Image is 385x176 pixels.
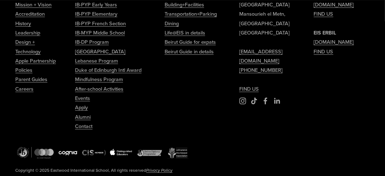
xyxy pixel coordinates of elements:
[75,84,123,94] a: After-school Activities
[15,56,56,65] a: Apple Partnership
[251,97,258,105] a: TikTok
[165,47,214,56] a: Beirut Guide in details
[75,122,92,131] a: Contact
[146,166,172,174] a: Privacy Policy
[273,97,280,105] a: LinkedIn
[165,28,205,37] a: Life@EIS in details
[75,37,109,47] a: IB-DP Program
[75,75,123,84] a: Mindfulness Program
[15,75,47,84] a: Parent Guides
[262,97,269,105] a: Facebook
[15,9,45,18] a: Accreditation
[75,65,141,75] a: Duke of Edinburgh Intl Award
[15,65,32,75] a: Policies
[15,84,33,94] a: Careers
[75,103,88,112] a: Apply
[239,65,283,75] a: [PHONE_NUMBER]
[146,167,172,173] em: Privacy Policy
[15,28,40,37] a: Leadership
[314,29,337,36] strong: EIS ERBIL
[314,9,333,18] a: FIND US
[239,47,295,66] a: [EMAIL_ADDRESS][DOMAIN_NAME]
[75,9,117,18] a: IB-PYP Elementary
[165,9,217,18] a: Transportation+Parking
[75,28,125,37] a: IB-MYP Middle School
[165,19,179,28] a: Dining
[15,19,31,28] a: History
[314,47,333,56] a: FIND US
[75,112,91,122] a: Alumni
[75,56,118,65] a: Lebanese Program
[75,94,90,103] a: Events
[239,97,246,105] a: Instagram
[314,37,354,47] a: [DOMAIN_NAME]
[15,37,56,56] a: Design + Technology
[15,166,176,174] p: Copyright © 2025 Eastwood International School, All rights reserved
[239,84,259,94] a: FIND US
[165,37,216,47] a: Beirut Guide for expats
[75,47,125,56] a: [GEOGRAPHIC_DATA]
[75,19,126,28] a: IB-PYP French Section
